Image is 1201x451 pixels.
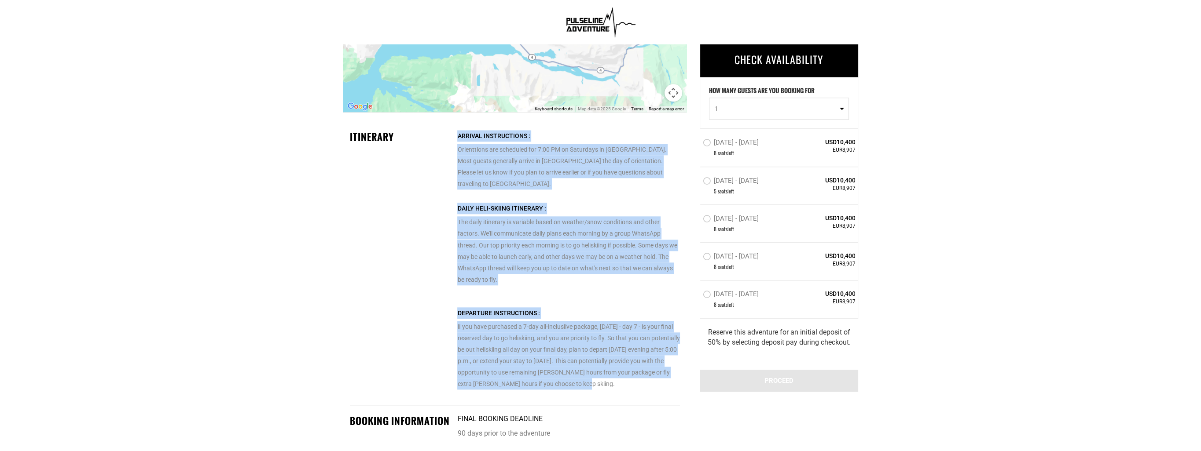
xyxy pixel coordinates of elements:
span: EUR8,907 [792,260,856,268]
span: CHECK AVAILABILITY [735,51,823,67]
label: [DATE] - [DATE] [703,215,761,225]
span: USD10,400 [792,251,856,260]
span: USD10,400 [792,176,856,185]
span: USD10,400 [792,138,856,147]
span: 5 [714,187,716,195]
span: 8 [714,301,716,308]
div: Itinerary [350,130,451,144]
a: Open this area in Google Maps (opens a new window) [345,101,375,112]
p: The daily itinerary is variable based on weather/snow conditions and other factors. We'll communi... [457,203,679,285]
p: iI you have purchased a 7-day all-inclusiive package, [DATE] - day 7 - is your final reserved day... [457,307,679,389]
span: 1 [715,105,837,113]
span: s [726,149,727,157]
a: Report a map error [649,106,684,111]
label: [DATE] - [DATE] [703,139,761,149]
label: [DATE] - [DATE] [703,252,761,263]
img: 1638909355.png [562,4,639,40]
button: Keyboard shortcuts [535,106,573,112]
label: [DATE] - [DATE] [703,290,761,301]
span: seat left [718,225,734,233]
div: Arrival Instructions : [457,130,679,142]
p: 90 days prior to the adventure [457,429,679,439]
div: BOOKING INFORMATION [350,414,451,428]
button: 1 [709,98,849,120]
a: Terms (opens in new tab) [631,106,643,111]
span: seat left [718,187,734,195]
span: seat left [718,149,734,157]
span: EUR8,907 [792,222,856,230]
div: Departure Instructions : [457,307,679,319]
span: seat left [718,263,734,270]
span: USD10,400 [792,214,856,222]
button: Map camera controls [665,84,682,102]
span: s [726,187,727,195]
div: Reserve this adventure for an initial deposit of 50% by selecting deposit pay during checkout. [700,318,858,356]
span: s [726,225,727,233]
span: 8 [714,225,716,233]
img: Google [345,101,375,112]
p: Orienttions are scheduled for 7:00 PM on Saturdays in [GEOGRAPHIC_DATA]. Most guests generally ar... [457,130,679,189]
label: [DATE] - [DATE] [703,177,761,187]
span: EUR8,907 [792,185,856,192]
span: 8 [714,149,716,157]
span: Map data ©2025 Google [578,106,626,111]
span: s [726,301,727,308]
span: seat left [718,301,734,308]
label: HOW MANY GUESTS ARE YOU BOOKING FOR [709,87,815,98]
span: EUR8,907 [792,147,856,154]
strong: Final booking deadline [457,415,542,423]
span: s [726,263,727,270]
span: USD10,400 [792,289,856,298]
span: EUR8,907 [792,298,856,306]
span: 8 [714,263,716,270]
div: Daily Heli-Skiing Itinerary : [457,203,679,214]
